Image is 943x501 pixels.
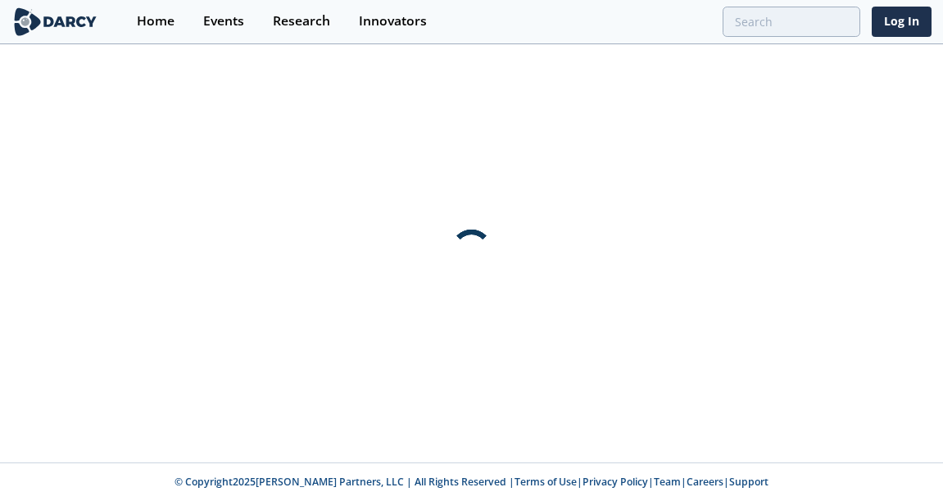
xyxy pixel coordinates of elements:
[729,475,768,489] a: Support
[273,15,330,28] div: Research
[583,475,648,489] a: Privacy Policy
[75,475,868,490] p: © Copyright 2025 [PERSON_NAME] Partners, LLC | All Rights Reserved | | | | |
[687,475,723,489] a: Careers
[11,7,99,36] img: logo-wide.svg
[654,475,681,489] a: Team
[137,15,175,28] div: Home
[515,475,577,489] a: Terms of Use
[723,7,860,37] input: Advanced Search
[203,15,244,28] div: Events
[872,7,932,37] a: Log In
[359,15,427,28] div: Innovators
